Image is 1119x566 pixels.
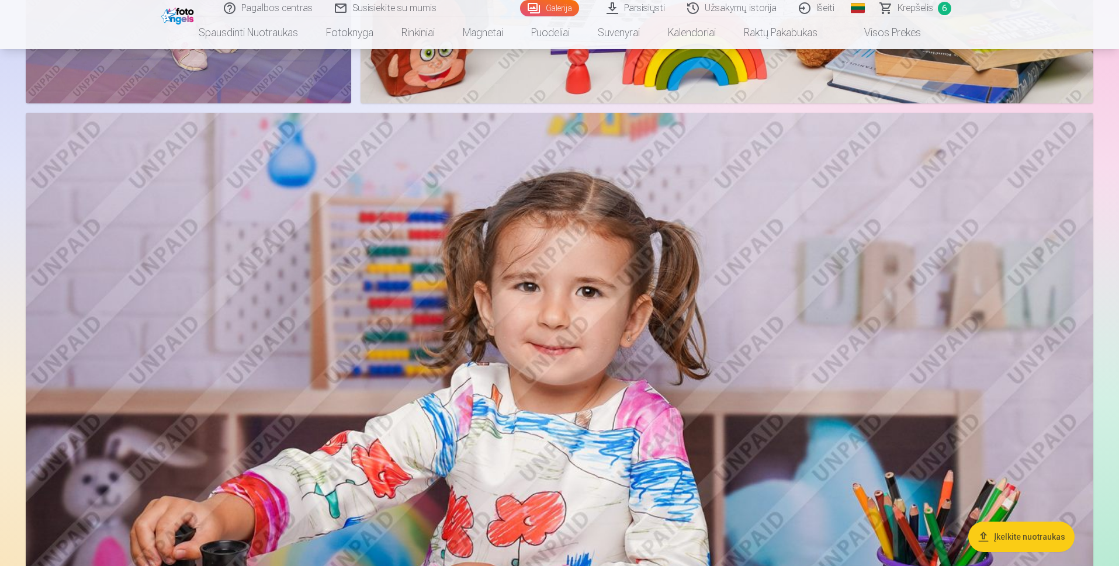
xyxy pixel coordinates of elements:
a: Magnetai [449,16,517,49]
a: Visos prekės [832,16,935,49]
a: Fotoknyga [312,16,387,49]
span: Krepšelis [898,1,933,15]
a: Puodeliai [517,16,584,49]
a: Spausdinti nuotraukas [185,16,312,49]
a: Raktų pakabukas [730,16,832,49]
a: Rinkiniai [387,16,449,49]
span: 6 [938,2,951,15]
img: /fa2 [161,5,197,25]
a: Suvenyrai [584,16,654,49]
button: Įkelkite nuotraukas [968,522,1075,552]
a: Kalendoriai [654,16,730,49]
